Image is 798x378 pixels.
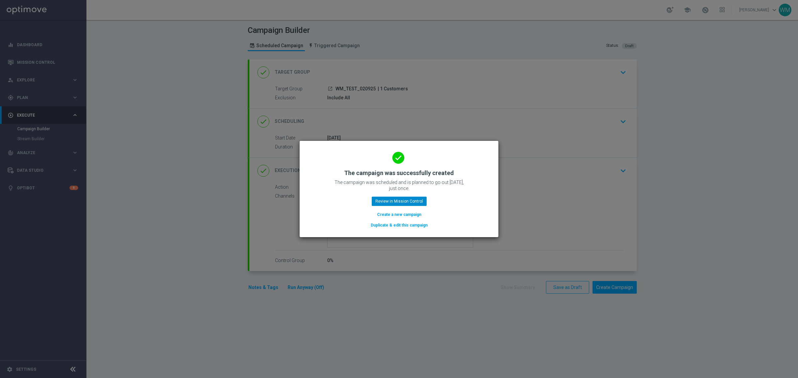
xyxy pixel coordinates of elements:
button: Create a new campaign [376,211,422,218]
p: The campaign was scheduled and is planned to go out [DATE], just once. [332,179,465,191]
h2: The campaign was successfully created [344,169,454,177]
button: Review in Mission Control [372,197,427,206]
i: done [392,152,404,164]
button: Duplicate & edit this campaign [370,222,428,229]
